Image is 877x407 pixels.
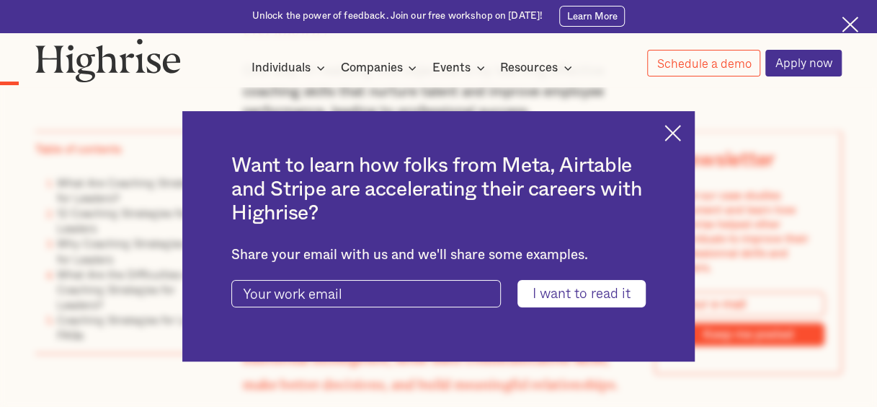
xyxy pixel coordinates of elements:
a: Schedule a demo [647,50,760,76]
div: Resources [500,59,576,76]
div: Companies [340,59,421,76]
img: Highrise logo [35,38,181,82]
div: Resources [500,59,558,76]
a: Apply now [765,50,842,76]
a: Learn More [559,6,626,27]
h2: Want to learn how folks from Meta, Airtable and Stripe are accelerating their careers with Highrise? [231,154,646,226]
img: Cross icon [842,17,858,33]
img: Cross icon [664,125,681,141]
div: Unlock the power of feedback. Join our free workshop on [DATE]! [252,10,543,23]
input: I want to read it [517,280,646,307]
input: Your work email [231,280,501,307]
div: Events [432,59,471,76]
form: current-ascender-blog-article-modal-form [231,280,646,307]
div: Individuals [251,59,311,76]
div: Events [432,59,489,76]
div: Companies [340,59,402,76]
div: Individuals [251,59,329,76]
div: Share your email with us and we'll share some examples. [231,248,646,263]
